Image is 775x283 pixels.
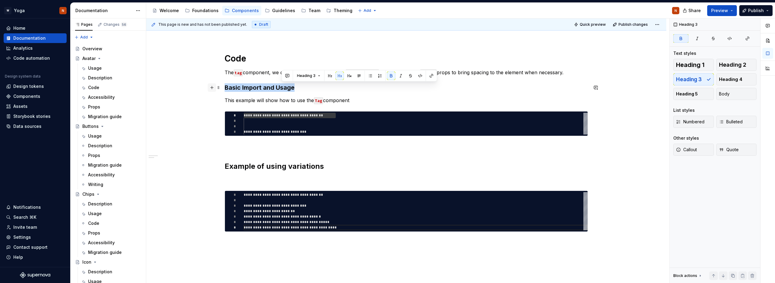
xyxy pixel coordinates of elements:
a: Components [222,6,261,15]
div: Accessibility [88,172,115,178]
div: Settings [13,234,31,240]
div: N [62,8,64,13]
code: layout [420,69,437,76]
div: Theming [334,8,352,14]
button: Publish [739,5,773,16]
a: Migration guide [78,112,143,122]
button: Heading 2 [716,59,757,71]
span: Quote [719,147,739,153]
div: Code automation [13,55,50,61]
div: Components [232,8,259,14]
a: Avatar [73,54,143,63]
span: Heading 2 [719,62,746,68]
div: Migration guide [88,162,122,168]
button: Contact support [4,242,67,252]
div: Notifications [13,204,41,210]
p: The component, we created this component with in mind, we added props to bring spacing to the ele... [225,69,588,76]
div: Help [13,254,23,260]
code: accessibility [346,69,379,76]
div: Contact support [13,244,48,250]
div: Description [88,201,112,207]
button: Add [73,33,95,42]
button: Notifications [4,202,67,212]
a: Description [78,141,143,151]
button: Publish changes [611,20,651,29]
div: Props [88,104,100,110]
div: Design tokens [13,83,44,89]
button: Quote [716,144,757,156]
div: Components [13,93,40,99]
div: Welcome [160,8,179,14]
div: Home [13,25,25,31]
a: Code [78,83,143,92]
a: Guidelines [262,6,298,15]
code: Tag [314,97,323,104]
div: List styles [673,107,695,113]
div: Props [88,152,100,158]
a: Documentation [4,33,67,43]
a: Description [78,73,143,83]
button: Add [356,6,379,15]
a: Team [299,6,323,15]
div: Block actions [673,271,703,280]
span: Heading 4 [719,76,742,82]
span: Heading 5 [676,91,698,97]
a: Buttons [73,122,143,131]
a: Assets [4,102,67,111]
div: Description [88,269,112,275]
a: Storybook stories [4,112,67,121]
div: W [4,7,12,14]
code: tag [234,69,243,76]
a: Code automation [4,53,67,63]
span: Quick preview [580,22,606,27]
strong: Basic Import and Usage [225,84,295,91]
a: Props [78,151,143,160]
div: Accessibility [88,240,115,246]
a: Invite team [4,222,67,232]
button: WYogaN [1,4,69,17]
div: Writing [88,181,103,188]
div: Description [88,75,112,81]
button: Quick preview [572,20,608,29]
span: Body [719,91,730,97]
div: Accessibility [88,94,115,100]
div: Storybook stories [13,113,51,119]
a: Design tokens [4,82,67,91]
a: Components [4,92,67,101]
div: Documentation [75,8,133,14]
a: Supernova Logo [20,272,50,278]
div: Overview [82,46,102,52]
a: Foundations [183,6,221,15]
span: Add [80,35,88,40]
a: Analytics [4,43,67,53]
div: Documentation [13,35,46,41]
div: Foundations [192,8,219,14]
button: Help [4,252,67,262]
button: Preview [707,5,737,16]
div: Design system data [5,74,41,79]
a: Settings [4,232,67,242]
span: Share [688,8,701,14]
button: Heading 1 [673,59,714,71]
div: Migration guide [88,114,122,120]
a: Overview [73,44,143,54]
div: Usage [88,65,102,71]
a: Accessibility [78,170,143,180]
div: Analytics [13,45,33,51]
span: Bulleted [719,119,743,125]
a: Data sources [4,122,67,131]
div: Code [88,85,99,91]
div: Assets [13,103,28,109]
div: Pages [75,22,93,27]
div: Guidelines [272,8,295,14]
div: Props [88,230,100,236]
div: Block actions [673,273,697,278]
div: Changes [104,22,127,27]
span: 56 [121,22,127,27]
div: Data sources [13,123,41,129]
div: Other styles [673,135,699,141]
a: Welcome [150,6,181,15]
a: Theming [324,6,355,15]
button: Callout [673,144,714,156]
span: Draft [259,22,268,27]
